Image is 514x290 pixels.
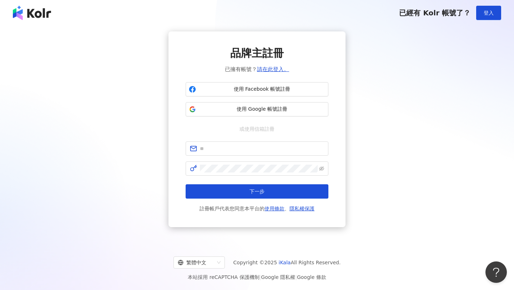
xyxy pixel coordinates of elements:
a: Google 隱私權 [261,274,295,280]
span: 品牌主註冊 [230,46,284,61]
a: iKala [279,260,291,265]
a: 隱私權保護 [289,206,314,211]
span: 本站採用 reCAPTCHA 保護機制 [188,273,326,281]
span: Copyright © 2025 All Rights Reserved. [233,258,341,267]
span: 已經有 Kolr 帳號了？ [399,9,470,17]
span: eye-invisible [319,166,324,171]
span: | [259,274,261,280]
a: 使用條款 [264,206,284,211]
span: 下一步 [250,189,264,194]
img: logo [13,6,51,20]
a: 請在此登入。 [257,66,289,72]
button: 登入 [476,6,501,20]
button: 使用 Google 帳號註冊 [186,102,328,116]
span: | [295,274,297,280]
a: Google 條款 [297,274,326,280]
button: 使用 Facebook 帳號註冊 [186,82,328,96]
span: 註冊帳戶代表您同意本平台的 、 [200,204,314,213]
span: 登入 [484,10,494,16]
span: 使用 Google 帳號註冊 [199,106,325,113]
div: 繁體中文 [178,257,214,268]
span: 已擁有帳號？ [225,65,289,74]
iframe: Help Scout Beacon - Open [485,261,507,283]
span: 或使用信箱註冊 [235,125,279,133]
span: 使用 Facebook 帳號註冊 [199,86,325,93]
button: 下一步 [186,184,328,199]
